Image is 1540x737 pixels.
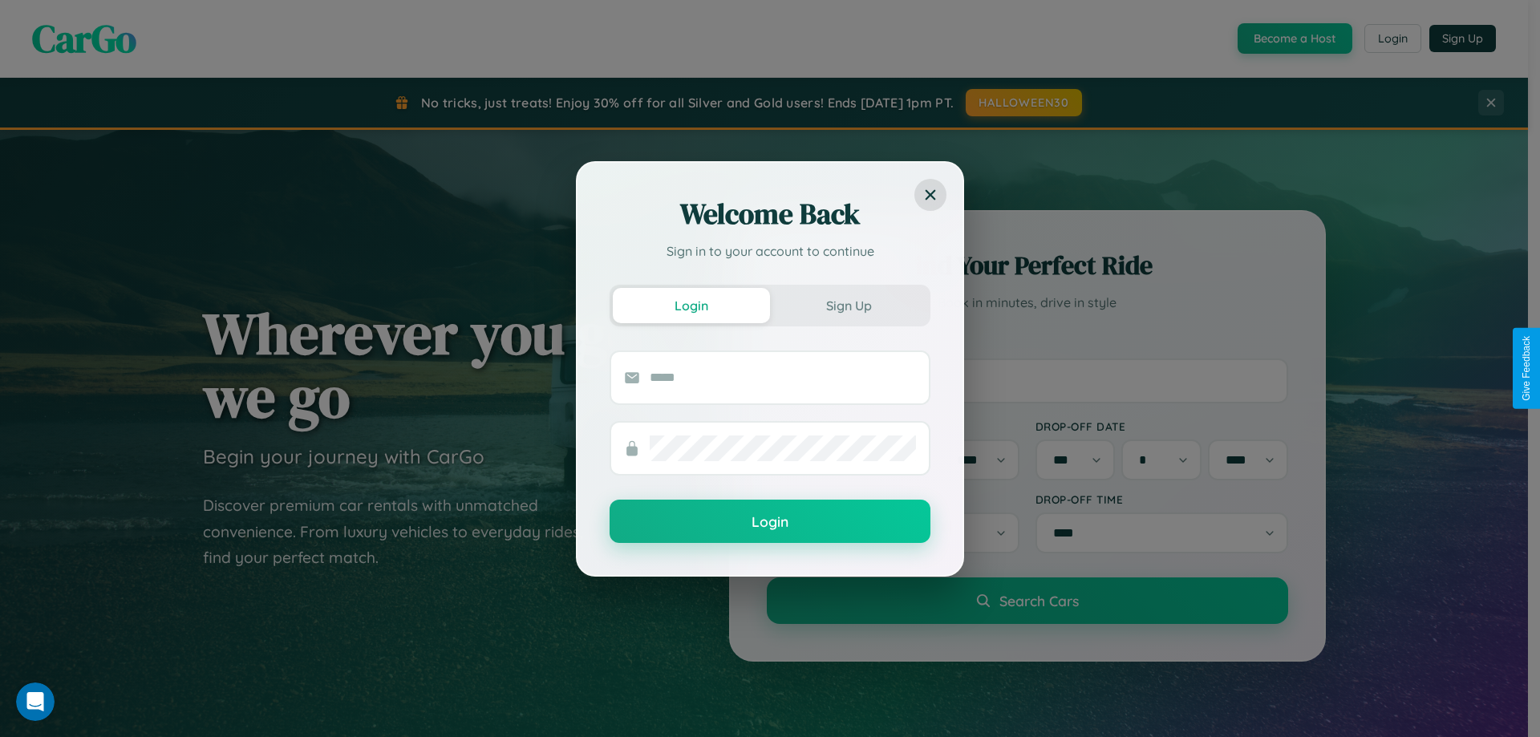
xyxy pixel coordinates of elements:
[770,288,927,323] button: Sign Up
[610,500,930,543] button: Login
[16,682,55,721] iframe: Intercom live chat
[1521,336,1532,401] div: Give Feedback
[610,241,930,261] p: Sign in to your account to continue
[610,195,930,233] h2: Welcome Back
[613,288,770,323] button: Login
